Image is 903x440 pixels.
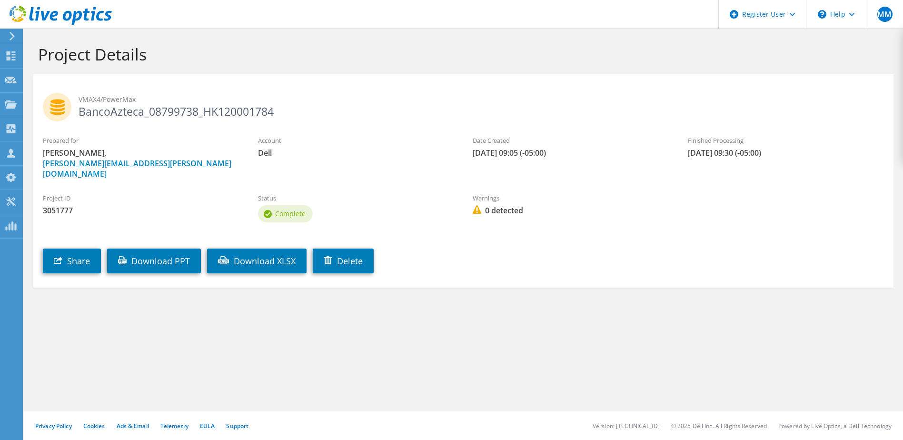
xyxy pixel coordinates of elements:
h2: BancoAzteca_08799738_HK120001784 [43,93,884,117]
span: Complete [275,209,306,218]
label: Finished Processing [688,136,884,145]
label: Warnings [473,193,669,203]
a: Download XLSX [207,249,307,273]
a: Share [43,249,101,273]
span: MM [877,7,893,22]
a: Privacy Policy [35,422,72,430]
li: Version: [TECHNICAL_ID] [593,422,660,430]
span: Dell [258,148,454,158]
label: Prepared for [43,136,239,145]
a: [PERSON_NAME][EMAIL_ADDRESS][PERSON_NAME][DOMAIN_NAME] [43,158,231,179]
a: Delete [313,249,374,273]
svg: \n [818,10,826,19]
span: 0 detected [473,205,669,216]
span: [PERSON_NAME], [43,148,239,179]
a: Ads & Email [117,422,149,430]
label: Account [258,136,454,145]
a: EULA [200,422,215,430]
a: Support [226,422,248,430]
label: Date Created [473,136,669,145]
a: Cookies [83,422,105,430]
span: [DATE] 09:05 (-05:00) [473,148,669,158]
li: Powered by Live Optics, a Dell Technology [778,422,892,430]
h1: Project Details [38,44,884,64]
li: © 2025 Dell Inc. All Rights Reserved [671,422,767,430]
a: Download PPT [107,249,201,273]
label: Project ID [43,193,239,203]
a: Telemetry [160,422,189,430]
label: Status [258,193,454,203]
span: VMAX4/PowerMax [79,94,884,105]
span: [DATE] 09:30 (-05:00) [688,148,884,158]
span: 3051777 [43,205,239,216]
